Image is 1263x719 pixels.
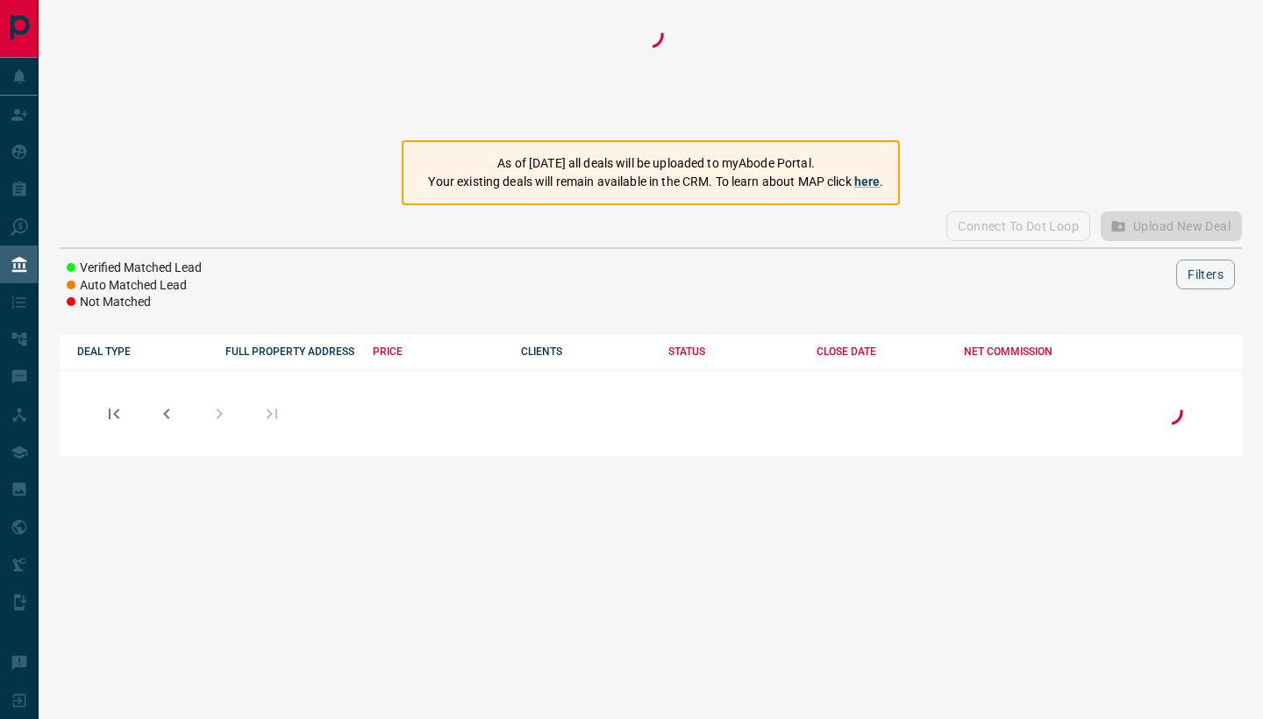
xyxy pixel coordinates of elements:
[817,345,947,358] div: CLOSE DATE
[1176,260,1235,289] button: Filters
[67,277,202,295] li: Auto Matched Lead
[854,174,881,189] a: here
[77,345,208,358] div: DEAL TYPE
[521,345,652,358] div: CLIENTS
[964,345,1095,358] div: NET COMMISSION
[67,294,202,311] li: Not Matched
[428,173,883,191] p: Your existing deals will remain available in the CRM. To learn about MAP click .
[633,18,668,123] div: Loading
[373,345,503,358] div: PRICE
[225,345,356,358] div: FULL PROPERTY ADDRESS
[1152,395,1188,432] div: Loading
[668,345,799,358] div: STATUS
[67,260,202,277] li: Verified Matched Lead
[428,154,883,173] p: As of [DATE] all deals will be uploaded to myAbode Portal.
